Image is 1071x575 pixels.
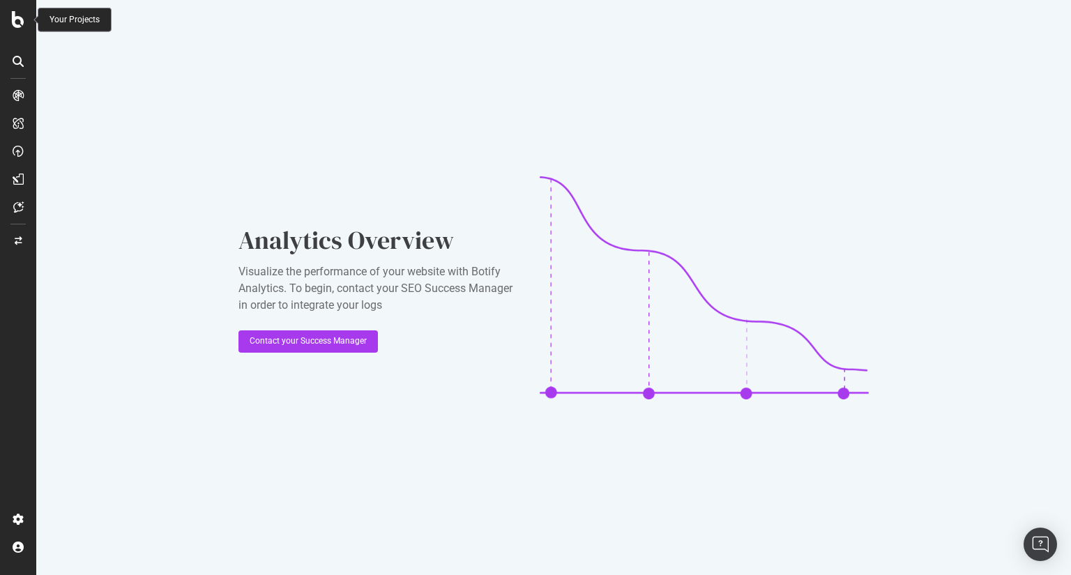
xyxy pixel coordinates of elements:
[1024,528,1057,561] div: Open Intercom Messenger
[50,14,100,26] div: Your Projects
[238,263,517,314] div: Visualize the performance of your website with Botify Analytics. To begin, contact your SEO Succe...
[540,176,869,399] img: CaL_T18e.png
[238,223,517,258] div: Analytics Overview
[250,335,367,347] div: Contact your Success Manager
[238,330,378,353] button: Contact your Success Manager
